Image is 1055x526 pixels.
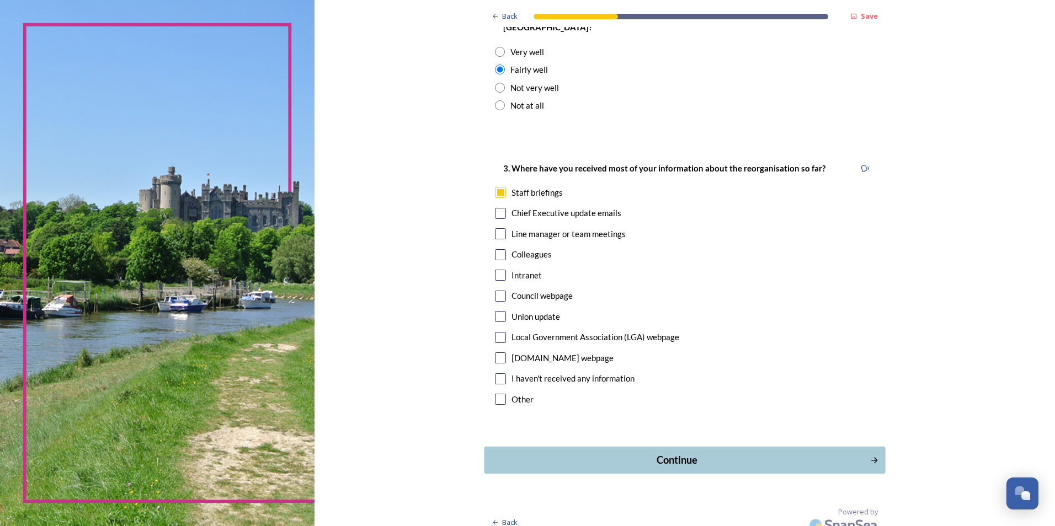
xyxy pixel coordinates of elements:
[511,228,626,240] div: Line manager or team meetings
[510,82,559,94] div: Not very well
[491,453,864,468] div: Continue
[484,447,885,474] button: Continue
[511,186,563,199] div: Staff briefings
[511,248,552,261] div: Colleagues
[502,11,518,22] span: Back
[503,163,825,173] strong: 3. Where have you received most of your information about the reorganisation so far?
[511,207,621,219] div: Chief Executive update emails
[510,46,544,58] div: Very well
[838,507,878,517] span: Powered by
[511,393,534,406] div: Other
[511,352,614,364] div: [DOMAIN_NAME] webpage
[511,331,679,343] div: Local Government Association (LGA) webpage
[510,99,544,112] div: Not at all
[1006,477,1038,509] button: Open Chat
[510,63,548,76] div: Fairly well
[511,310,560,323] div: Union update
[511,289,573,302] div: Council webpage
[511,372,635,385] div: I haven't received any information
[861,11,878,21] strong: Save
[511,269,542,282] div: Intranet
